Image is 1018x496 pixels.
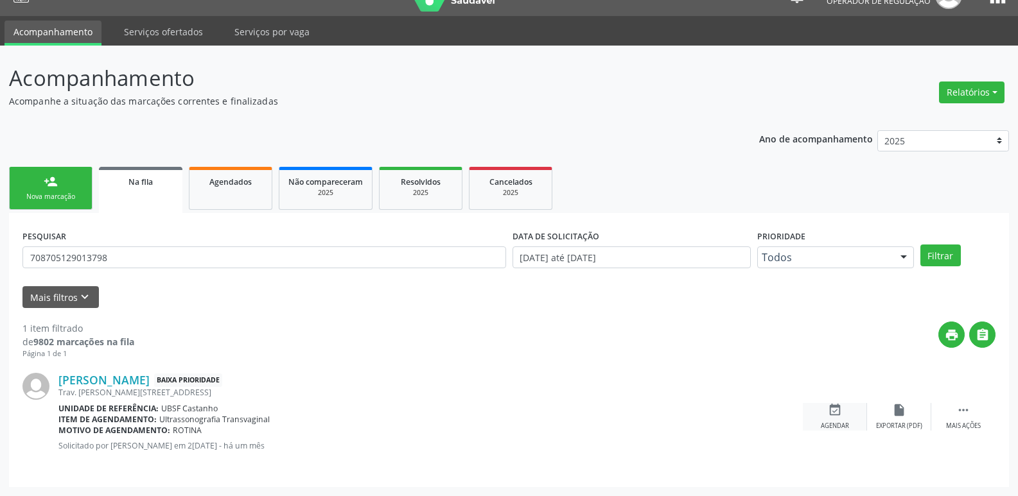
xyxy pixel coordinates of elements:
span: Todos [762,251,888,264]
button: Filtrar [920,244,961,266]
i: insert_drive_file [892,403,906,417]
p: Acompanhamento [9,62,709,94]
button:  [969,321,996,348]
button: Relatórios [939,81,1005,103]
input: Selecione um intervalo [513,246,751,268]
span: Cancelados [489,176,532,187]
i:  [956,403,970,417]
div: Agendar [821,422,849,431]
strong: 9802 marcações na fila [33,336,134,348]
div: Trav. [PERSON_NAME][STREET_ADDRESS] [58,387,803,398]
span: Agendados [209,176,252,187]
img: img [22,373,49,400]
div: Nova marcação [19,192,83,201]
a: Acompanhamento [4,21,101,46]
i: print [945,328,959,342]
b: Motivo de agendamento: [58,425,170,436]
div: Mais ações [946,422,981,431]
div: 1 item filtrado [22,321,134,335]
label: PESQUISAR [22,227,66,246]
span: Na fila [128,176,153,187]
a: Serviços ofertados [115,21,212,43]
div: Exportar (PDF) [876,422,922,431]
button: print [938,321,965,348]
label: DATA DE SOLICITAÇÃO [513,227,599,246]
b: Item de agendamento: [58,414,157,425]
input: Nome, CNS [22,246,506,268]
p: Solicitado por [PERSON_NAME] em 2[DATE] - há um mês [58,440,803,451]
i: keyboard_arrow_down [78,290,92,304]
a: [PERSON_NAME] [58,373,150,387]
p: Ano de acompanhamento [759,130,873,146]
a: Serviços por vaga [225,21,319,43]
div: Página 1 de 1 [22,348,134,359]
span: ROTINA [173,425,202,436]
span: UBSF Castanho [161,403,218,414]
div: person_add [44,175,58,189]
i: event_available [828,403,842,417]
span: Não compareceram [288,176,363,187]
div: 2025 [389,188,453,198]
span: Resolvidos [401,176,441,187]
p: Acompanhe a situação das marcações correntes e finalizadas [9,94,709,108]
div: 2025 [288,188,363,198]
button: Mais filtroskeyboard_arrow_down [22,286,99,309]
label: Prioridade [757,227,805,246]
span: Baixa Prioridade [154,373,222,387]
div: 2025 [478,188,543,198]
div: de [22,335,134,348]
span: Ultrassonografia Transvaginal [159,414,270,425]
b: Unidade de referência: [58,403,159,414]
i:  [976,328,990,342]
